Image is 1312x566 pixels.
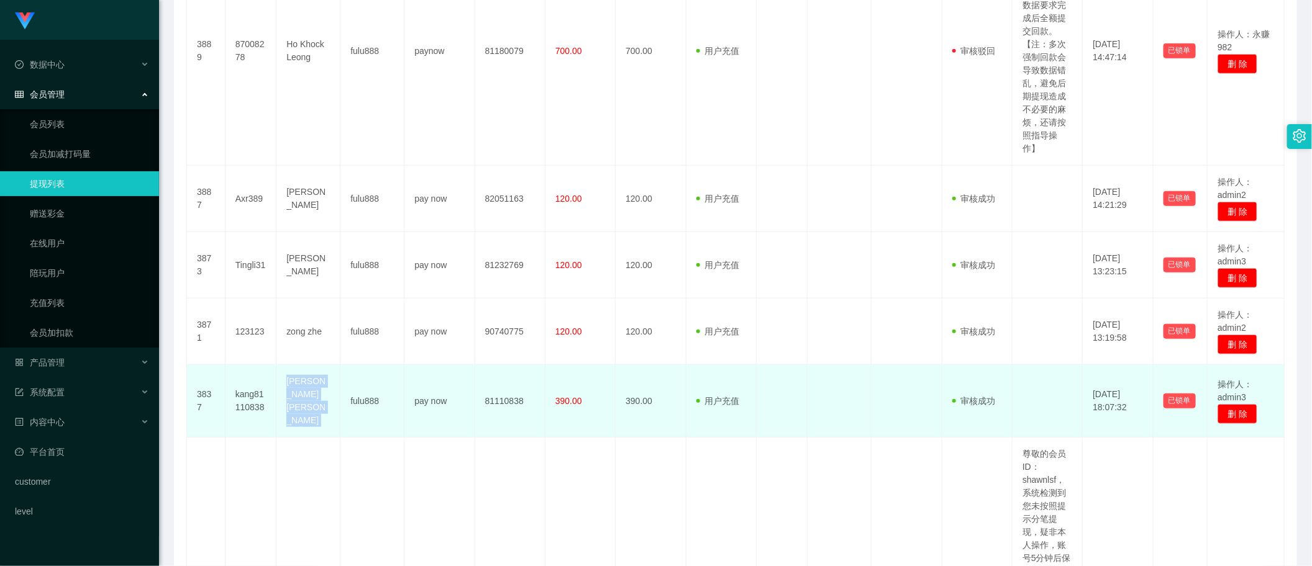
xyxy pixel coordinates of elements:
td: Axr389 [225,166,276,232]
button: 删 除 [1218,54,1257,74]
button: 已锁单 [1164,393,1196,408]
td: [PERSON_NAME] [276,232,340,299]
span: 用户充值 [696,326,740,336]
td: zong zhe [276,299,340,365]
a: 充值列表 [30,290,149,315]
span: 审核驳回 [952,46,996,56]
td: 81110838 [475,365,545,438]
i: 图标: table [15,90,24,99]
a: 会员加扣款 [30,320,149,345]
span: 产品管理 [15,357,65,367]
span: 120.00 [555,194,582,204]
td: Tingli31 [225,232,276,299]
button: 已锁单 [1164,258,1196,272]
span: 操作人：admin3 [1218,379,1252,402]
span: 120.00 [555,260,582,270]
a: 会员列表 [30,112,149,137]
button: 已锁单 [1164,191,1196,206]
td: fulu888 [340,365,404,438]
a: 提现列表 [30,171,149,196]
span: 审核成功 [952,396,996,406]
span: 用户充值 [696,260,740,270]
a: 在线用户 [30,231,149,256]
span: 700.00 [555,46,582,56]
td: pay now [404,365,475,438]
span: 系统配置 [15,387,65,397]
span: 390.00 [555,396,582,406]
td: [PERSON_NAME] [276,166,340,232]
span: 内容中心 [15,417,65,427]
td: [DATE] 13:19:58 [1083,299,1153,365]
td: 82051163 [475,166,545,232]
a: level [15,499,149,524]
td: pay now [404,166,475,232]
button: 已锁单 [1164,324,1196,339]
td: 3837 [187,365,225,438]
span: 操作人：admin3 [1218,243,1252,266]
a: 会员加减打码量 [30,141,149,166]
i: 图标: check-circle-o [15,60,24,69]
span: 操作人：永赚982 [1218,29,1270,52]
a: 陪玩用户 [30,261,149,285]
i: 图标: profile [15,418,24,426]
td: 390.00 [616,365,686,438]
td: fulu888 [340,166,404,232]
td: 90740775 [475,299,545,365]
td: 120.00 [616,232,686,299]
td: 81232769 [475,232,545,299]
td: 120.00 [616,299,686,365]
i: 图标: appstore-o [15,358,24,367]
span: 用户充值 [696,194,740,204]
button: 已锁单 [1164,43,1196,58]
span: 审核成功 [952,326,996,336]
a: 赠送彩金 [30,201,149,226]
td: [DATE] 13:23:15 [1083,232,1153,299]
span: 数据中心 [15,60,65,70]
td: [PERSON_NAME] [PERSON_NAME] [276,365,340,438]
span: 用户充值 [696,46,740,56]
td: pay now [404,299,475,365]
td: [DATE] 18:07:32 [1083,365,1153,438]
button: 删 除 [1218,202,1257,222]
button: 删 除 [1218,404,1257,424]
td: kang81110838 [225,365,276,438]
span: 用户充值 [696,396,740,406]
a: 图标: dashboard平台首页 [15,439,149,464]
button: 删 除 [1218,335,1257,354]
i: 图标: form [15,388,24,397]
td: 3871 [187,299,225,365]
td: fulu888 [340,299,404,365]
img: logo.9652507e.png [15,12,35,30]
span: 审核成功 [952,260,996,270]
td: 120.00 [616,166,686,232]
td: 3887 [187,166,225,232]
span: 120.00 [555,326,582,336]
td: pay now [404,232,475,299]
td: fulu888 [340,232,404,299]
td: 123123 [225,299,276,365]
i: 图标: setting [1293,129,1306,143]
button: 删 除 [1218,268,1257,288]
a: customer [15,469,149,494]
span: 操作人：admin2 [1218,310,1252,333]
td: [DATE] 14:21:29 [1083,166,1153,232]
span: 会员管理 [15,89,65,99]
span: 审核成功 [952,194,996,204]
td: 3873 [187,232,225,299]
span: 操作人：admin2 [1218,177,1252,200]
